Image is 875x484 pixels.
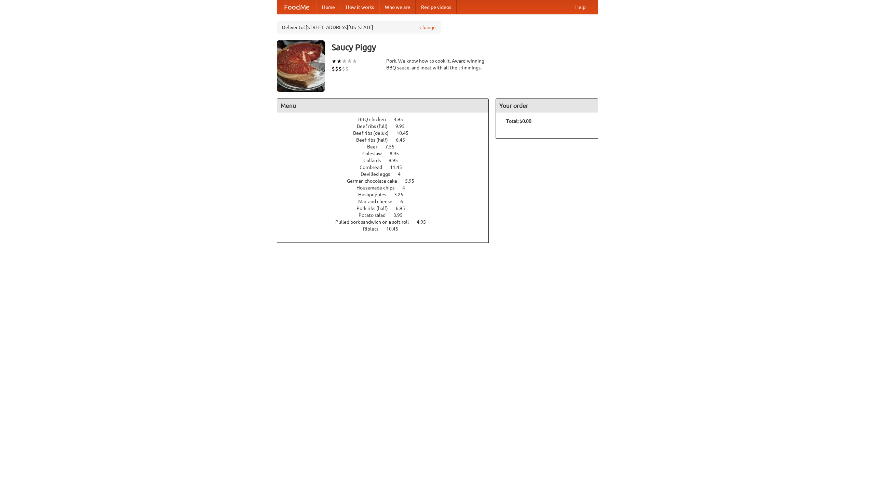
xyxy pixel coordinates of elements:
li: $ [345,65,349,73]
a: Hushpuppies 3.25 [358,192,416,197]
li: ★ [347,57,352,65]
a: Help [570,0,591,14]
a: Riblets 10.45 [363,226,411,232]
a: Home [317,0,340,14]
h4: Your order [496,99,598,113]
span: 4.95 [394,117,410,122]
span: Devilled eggs [361,171,397,177]
span: Hushpuppies [358,192,393,197]
li: $ [338,65,342,73]
a: Beef ribs (delux) 10.45 [353,130,421,136]
span: 6.95 [396,206,412,211]
span: Coleslaw [362,151,389,156]
span: 3.95 [393,212,409,218]
span: 6 [400,199,410,204]
b: Total: $0.00 [506,118,531,124]
a: How it works [340,0,379,14]
a: Coleslaw 8.95 [362,151,412,156]
li: $ [342,65,345,73]
a: Housemade chips 4 [356,185,418,191]
a: Change [419,24,436,31]
span: 8.95 [390,151,406,156]
a: Recipe videos [416,0,457,14]
div: Deliver to: [STREET_ADDRESS][US_STATE] [277,21,441,34]
span: 4 [398,171,407,177]
div: Pork. We know how to cook it. Award-winning BBQ sauce, and meat with all the trimmings. [386,57,489,71]
a: Collards 9.95 [363,158,410,163]
span: Cornbread [360,165,389,170]
img: angular.jpg [277,40,325,92]
a: Who we are [379,0,416,14]
span: 10.45 [386,226,405,232]
span: Collards [363,158,388,163]
span: Pulled pork sandwich on a soft roll [335,219,416,225]
span: Beef ribs (full) [357,123,394,129]
span: Pork ribs (half) [356,206,395,211]
span: Potato salad [359,212,392,218]
span: 7.55 [385,144,401,149]
span: Housemade chips [356,185,401,191]
a: Cornbread 11.45 [360,165,415,170]
a: Beef ribs (half) 6.45 [356,137,418,143]
span: 3.25 [394,192,410,197]
span: 4 [402,185,412,191]
a: Pork ribs (half) 6.95 [356,206,418,211]
span: 11.45 [390,165,409,170]
span: 6.45 [396,137,412,143]
a: FoodMe [277,0,317,14]
span: Mac and cheese [358,199,399,204]
a: German chocolate cake 5.95 [347,178,427,184]
span: 10.45 [396,130,415,136]
span: BBQ chicken [358,117,393,122]
a: BBQ chicken 4.95 [358,117,416,122]
li: $ [335,65,338,73]
a: Beer 7.55 [367,144,407,149]
h3: Saucy Piggy [332,40,598,54]
a: Pulled pork sandwich on a soft roll 4.95 [335,219,439,225]
li: ★ [352,57,357,65]
li: ★ [337,57,342,65]
span: 4.95 [417,219,433,225]
span: Beer [367,144,384,149]
li: ★ [332,57,337,65]
h4: Menu [277,99,488,113]
span: 9.95 [389,158,405,163]
span: Beef ribs (half) [356,137,395,143]
span: Beef ribs (delux) [353,130,395,136]
a: Mac and cheese 6 [358,199,416,204]
a: Potato salad 3.95 [359,212,415,218]
li: $ [332,65,335,73]
a: Beef ribs (full) 9.95 [357,123,417,129]
span: German chocolate cake [347,178,404,184]
a: Devilled eggs 4 [361,171,413,177]
span: Riblets [363,226,385,232]
li: ★ [342,57,347,65]
span: 5.95 [405,178,421,184]
span: 9.95 [395,123,412,129]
